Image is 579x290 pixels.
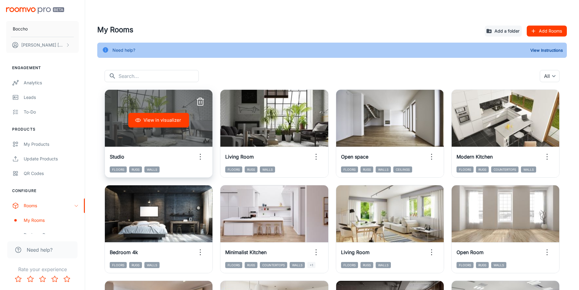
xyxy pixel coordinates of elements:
[485,26,522,37] button: Add a folder
[393,166,412,173] span: Ceilings
[144,262,160,268] span: Walls
[225,153,254,160] h6: Living Room
[13,26,28,32] p: Boccho
[527,26,567,37] button: Add Rooms
[24,232,79,238] div: Designer Rooms
[341,249,370,256] h6: Living Room
[225,262,242,268] span: Floors
[457,262,474,268] span: Floors
[24,202,74,209] div: Rooms
[225,166,242,173] span: Floors
[144,166,160,173] span: Walls
[61,273,73,285] button: Rate 5 star
[341,262,358,268] span: Floors
[24,109,79,115] div: To-do
[540,70,560,82] div: All
[6,21,79,37] button: Boccho
[260,262,287,268] span: Countertops
[476,262,489,268] span: Rugs
[5,266,80,273] p: Rate your experience
[360,262,373,268] span: Rugs
[129,262,142,268] span: Rugs
[110,262,127,268] span: Floors
[529,46,564,55] button: View Instructions
[110,166,127,173] span: Floors
[307,262,315,268] span: +1
[260,166,275,173] span: Walls
[6,37,79,53] button: [PERSON_NAME] [PERSON_NAME]
[457,249,484,256] h6: Open Room
[225,249,267,256] h6: Minimalist Kitchen
[21,42,64,48] p: [PERSON_NAME] [PERSON_NAME]
[457,166,474,173] span: Floors
[24,155,79,162] div: Update Products
[376,262,391,268] span: Walls
[24,79,79,86] div: Analytics
[12,273,24,285] button: Rate 1 star
[129,166,142,173] span: Rugs
[290,262,305,268] span: Walls
[360,166,373,173] span: Rugs
[24,141,79,148] div: My Products
[112,44,135,56] div: Need help?
[128,113,189,128] button: View in visualizer
[27,246,53,253] span: Need help?
[476,166,489,173] span: Rugs
[24,217,79,224] div: My Rooms
[245,262,257,268] span: Rugs
[376,166,391,173] span: Walls
[6,7,64,14] img: Roomvo PRO Beta
[49,273,61,285] button: Rate 4 star
[341,166,358,173] span: Floors
[110,153,124,160] h6: Studio
[24,170,79,177] div: QR Codes
[110,249,138,256] h6: Bedroom 4k
[491,262,506,268] span: Walls
[341,153,368,160] h6: Open space
[245,166,257,173] span: Rugs
[119,70,199,82] input: Search...
[24,273,36,285] button: Rate 2 star
[521,166,536,173] span: Walls
[24,94,79,101] div: Leads
[36,273,49,285] button: Rate 3 star
[491,166,519,173] span: Countertops
[97,24,480,35] h4: My Rooms
[457,153,493,160] h6: Modern Kitchen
